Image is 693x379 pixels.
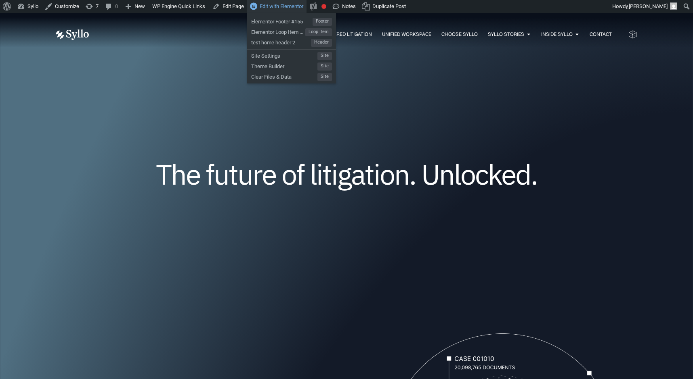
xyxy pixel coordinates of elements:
span: Site Settings [251,50,317,60]
span: Footer [313,18,332,26]
span: Header [311,39,332,47]
a: Theme BuilderSite [247,60,336,71]
span: Edit with Elementor [260,3,303,9]
span: Elementor Loop Item #181 [251,26,305,36]
a: Clear Files & DataSite [247,71,336,81]
a: Inside Syllo [541,31,573,38]
a: test home header 2Header [247,36,336,47]
span: Site [317,73,332,81]
a: Choose Syllo [441,31,478,38]
span: [PERSON_NAME] [629,3,668,9]
div: Focus keyphrase not set [321,4,326,9]
a: Site SettingsSite [247,50,336,60]
div: Menu Toggle [105,31,612,38]
a: Unified Workspace [382,31,431,38]
span: Loop Item [305,28,332,36]
span: Theme Builder [251,60,317,71]
a: Elementor Loop Item #181Loop Item [247,26,336,36]
a: Elementor Footer #155Footer [247,15,336,26]
a: Contact [590,31,612,38]
span: Site [317,62,332,71]
span: test home header 2 [251,36,311,47]
a: AI Powered Litigation [317,31,372,38]
span: Elementor Footer #155 [251,15,313,26]
nav: Menu [105,31,612,38]
span: Site [317,52,332,60]
span: Clear Files & Data [251,71,317,81]
h1: The future of litigation. Unlocked. [104,161,589,187]
a: Syllo Stories [488,31,524,38]
img: Vector [56,29,89,40]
